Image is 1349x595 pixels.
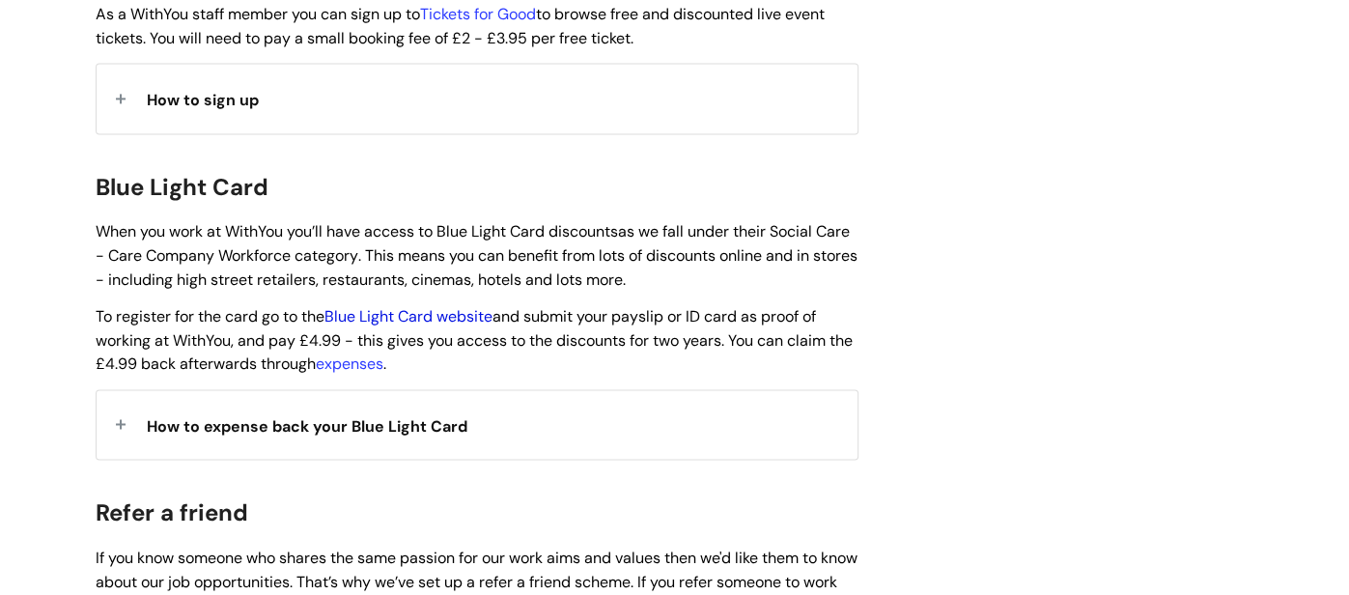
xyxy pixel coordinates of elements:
a: Blue Light Card website [324,306,492,326]
span: How to sign up [147,90,259,110]
span: As a WithYou staff member you can sign up to to browse free and discounted live event tickets. Yo... [96,4,825,48]
a: Tickets for Good [420,4,536,24]
span: Refer a friend [96,497,248,527]
span: To register for the card go to the and submit your payslip or ID card as proof of working at With... [96,306,853,375]
span: as we fall under their Social Care - Care Company Workforce category [96,221,850,266]
span: Blue Light Card [96,172,268,202]
span: When you work at WithYou you’ll have access to Blue Light Card discounts . This means you can ben... [96,221,857,290]
a: expenses [316,354,383,374]
span: How to expense back your Blue Light Card [147,416,467,437]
